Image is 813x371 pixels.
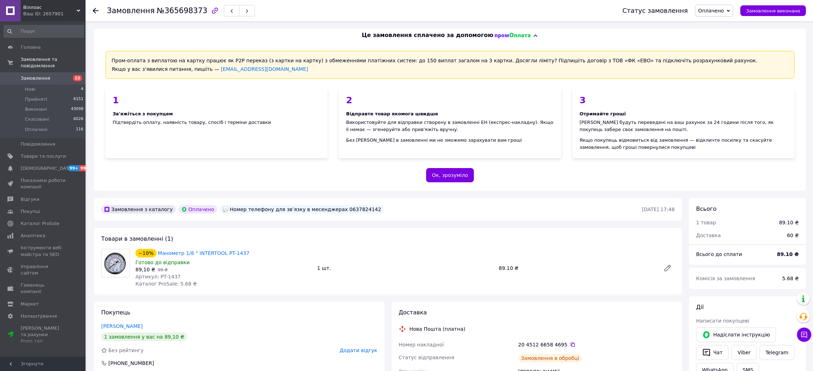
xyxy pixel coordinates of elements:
span: Готово до відправки [135,260,190,265]
span: Статус відправлення [399,355,454,360]
span: 5.68 ₴ [782,276,799,281]
img: Манометр 1/8 " INTERTOOL PT-1437 [102,249,129,277]
span: 99+ [79,165,91,171]
span: Додати відгук [340,348,377,353]
span: 116 [76,126,83,133]
button: Надіслати інструкцію [696,327,776,342]
input: Пошук [4,25,84,38]
span: Доставка [696,232,721,238]
span: Артикул: PT-1437 [135,274,181,279]
span: Відгуки [21,196,39,203]
span: Головна [21,44,41,51]
span: №365698373 [157,6,207,15]
span: Управління сайтом [21,263,66,276]
span: 6026 [73,116,83,122]
span: Налаштування [21,313,57,319]
a: Viber [731,345,756,360]
span: Скасовані [25,116,49,122]
span: 22 [73,75,82,81]
span: Отримайте гроші [580,111,626,116]
span: Всього до сплати [696,251,742,257]
button: Чат [696,345,729,360]
span: 1 товар [696,220,716,225]
span: Без рейтингу [108,348,144,353]
span: Покупець [101,309,130,316]
button: Ок, зрозуміло [426,168,474,182]
span: Замовлення та повідомлення [21,56,86,69]
div: Замовлення з каталогу [101,205,176,214]
span: Гаманець компанії [21,282,66,295]
span: Замовлення [107,6,155,15]
span: Оплачені [25,126,47,133]
span: Замовлення [21,75,50,82]
span: Доставка [399,309,427,316]
span: Каталог ProSale: 5.68 ₴ [135,281,197,287]
time: [DATE] 17:48 [642,207,675,212]
span: Номер накладної [399,342,444,348]
div: 60 ₴ [783,228,803,243]
div: 1 замовлення у вас на 89,10 ₴ [101,333,187,341]
b: 89.10 ₴ [777,251,799,257]
span: Комісія за замовлення [696,276,755,281]
div: Номер телефону для звʼязку в месенджерах 0637824142 [220,205,384,214]
span: Зв'яжіться з покупцем [113,111,173,116]
span: Інструменти веб-майстра та SEO [21,245,66,257]
div: 1 шт. [314,263,496,273]
a: [PERSON_NAME] [101,323,143,329]
span: [DEMOGRAPHIC_DATA] [21,165,73,172]
a: Telegram [760,345,794,360]
span: 89,10 ₴ [135,267,155,272]
div: Підтвердіть оплату, наявність товару, спосіб і терміни доставки [106,89,328,158]
button: Замовлення виконано [740,5,806,16]
span: 43098 [71,106,83,113]
span: Це замовлення сплачено за допомогою [362,31,493,40]
span: Дії [696,304,704,310]
div: [PERSON_NAME] будуть переведені на ваш рахунок за 24 години після того, як покупець забере своє з... [580,119,787,133]
span: 99 ₴ [158,267,168,272]
span: Написати покупцеві [696,318,749,324]
span: [PERSON_NAME] та рахунки [21,325,66,345]
button: Чат з покупцем [797,328,811,342]
div: 89.10 ₴ [496,263,658,273]
span: 6151 [73,96,83,103]
span: 99+ [68,165,79,171]
span: Каталог ProSale [21,220,59,227]
span: Нові [25,86,35,93]
span: Всього [696,205,716,212]
div: [PHONE_NUMBER] [108,360,155,367]
div: Повернутися назад [93,7,98,14]
a: Редагувати [660,261,675,275]
span: Замовлення виконано [746,8,800,14]
span: Відправте товар якомога швидше [346,111,438,116]
div: 3 [580,96,787,105]
div: Пром-оплата з виплатою на картку працює як P2P переказ (з картки на картку) з обмеженнями платіжн... [106,51,794,79]
span: Віллоас [23,4,77,11]
div: Якщо покупець відмовиться від замовлення — відкличте посилку та скасуйте замовлення, щоб гроші по... [580,137,787,151]
span: Повідомлення [21,141,55,147]
span: Виконані [25,106,47,113]
div: Використовуйте для відправки створену в замовленні ЕН (експрес-накладну). Якщо її немає — згенеру... [346,119,554,133]
span: Товари та послуги [21,153,66,160]
div: 2 [346,96,554,105]
div: Prom топ [21,338,66,344]
div: −10% [135,249,156,257]
span: Прийняті [25,96,47,103]
span: 4 [81,86,83,93]
a: Манометр 1/8 " INTERTOOL PT-1437 [158,250,249,256]
div: Замовлення в обробці [518,354,582,362]
div: Нова Пошта (платна) [408,325,467,333]
a: [EMAIL_ADDRESS][DOMAIN_NAME] [221,66,308,72]
span: Показники роботи компанії [21,177,66,190]
div: Статус замовлення [622,7,688,14]
div: 89.10 ₴ [779,219,799,226]
span: Товари в замовленні (1) [101,235,173,242]
span: Аналітика [21,232,45,239]
span: Оплачено [698,8,724,14]
div: Ваш ID: 2657901 [23,11,86,17]
span: Маркет [21,301,39,307]
div: Без [PERSON_NAME] в замовленні ми не зможемо зарахувати вам гроші [346,137,554,144]
div: 1 [113,96,320,105]
span: Покупці [21,208,40,215]
img: :speech_balloon: [223,207,228,212]
div: 20 4512 6658 4695 [518,341,675,348]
